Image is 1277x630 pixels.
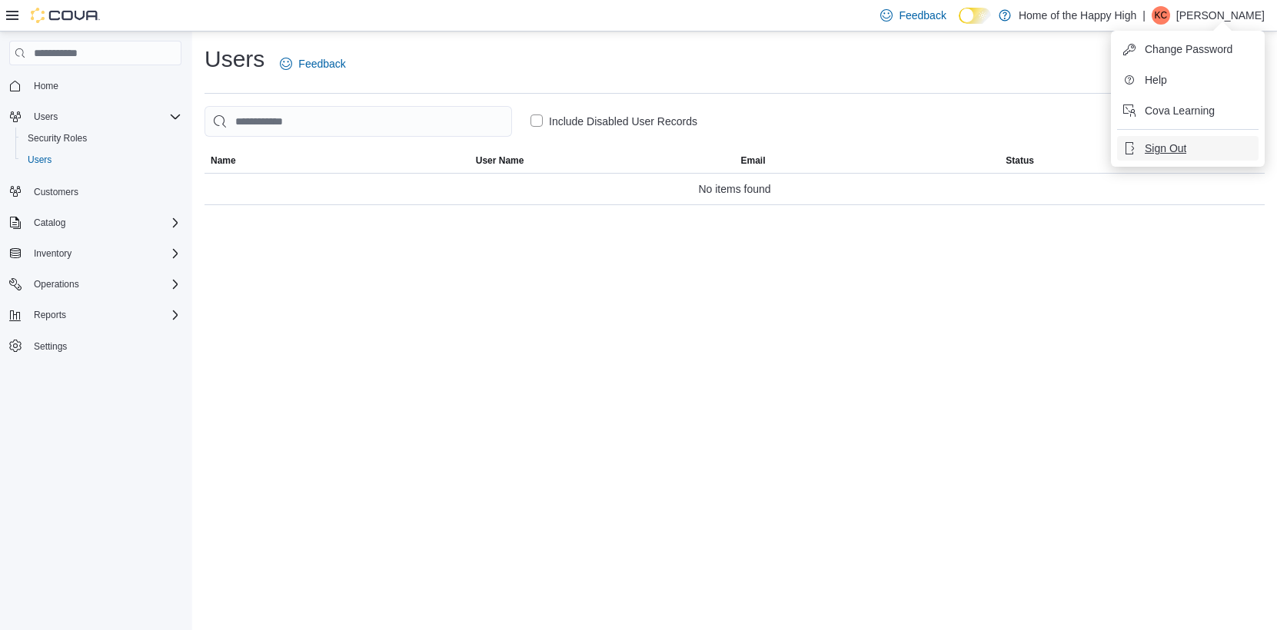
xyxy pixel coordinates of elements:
[28,244,181,263] span: Inventory
[959,8,991,24] input: Dark Mode
[1117,68,1259,92] button: Help
[28,244,78,263] button: Inventory
[959,24,959,25] span: Dark Mode
[28,181,181,201] span: Customers
[28,306,72,324] button: Reports
[28,183,85,201] a: Customers
[28,275,85,293] button: Operations
[1145,103,1215,118] span: Cova Learning
[34,247,71,260] span: Inventory
[28,275,181,293] span: Operations
[3,212,188,234] button: Catalog
[698,180,770,198] span: No items found
[3,180,188,202] button: Customers
[34,309,66,321] span: Reports
[28,214,181,232] span: Catalog
[31,8,100,23] img: Cova
[34,278,79,290] span: Operations
[34,80,58,92] span: Home
[1155,6,1168,25] span: KC
[1117,98,1259,123] button: Cova Learning
[3,106,188,128] button: Users
[1006,154,1034,167] span: Status
[476,154,524,167] span: User Name
[205,44,264,75] h1: Users
[28,77,65,95] a: Home
[1142,6,1146,25] p: |
[28,306,181,324] span: Reports
[274,48,351,79] a: Feedback
[28,76,181,95] span: Home
[3,304,188,326] button: Reports
[28,214,71,232] button: Catalog
[741,154,766,167] span: Email
[28,108,64,126] button: Users
[22,151,58,169] a: Users
[28,132,87,144] span: Security Roles
[28,154,52,166] span: Users
[1145,141,1186,156] span: Sign Out
[1145,72,1167,88] span: Help
[22,129,181,148] span: Security Roles
[298,56,345,71] span: Feedback
[1019,6,1136,25] p: Home of the Happy High
[22,129,93,148] a: Security Roles
[34,217,65,229] span: Catalog
[15,128,188,149] button: Security Roles
[3,75,188,97] button: Home
[34,111,58,123] span: Users
[1117,37,1259,61] button: Change Password
[3,335,188,357] button: Settings
[34,186,78,198] span: Customers
[15,149,188,171] button: Users
[28,337,181,356] span: Settings
[28,337,73,356] a: Settings
[28,108,181,126] span: Users
[211,154,236,167] span: Name
[1145,41,1232,57] span: Change Password
[899,8,946,23] span: Feedback
[530,112,697,131] label: Include Disabled User Records
[34,340,67,353] span: Settings
[22,151,181,169] span: Users
[3,274,188,295] button: Operations
[1117,136,1259,161] button: Sign Out
[1152,6,1170,25] div: King Chan
[1176,6,1265,25] p: [PERSON_NAME]
[3,243,188,264] button: Inventory
[9,68,181,397] nav: Complex example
